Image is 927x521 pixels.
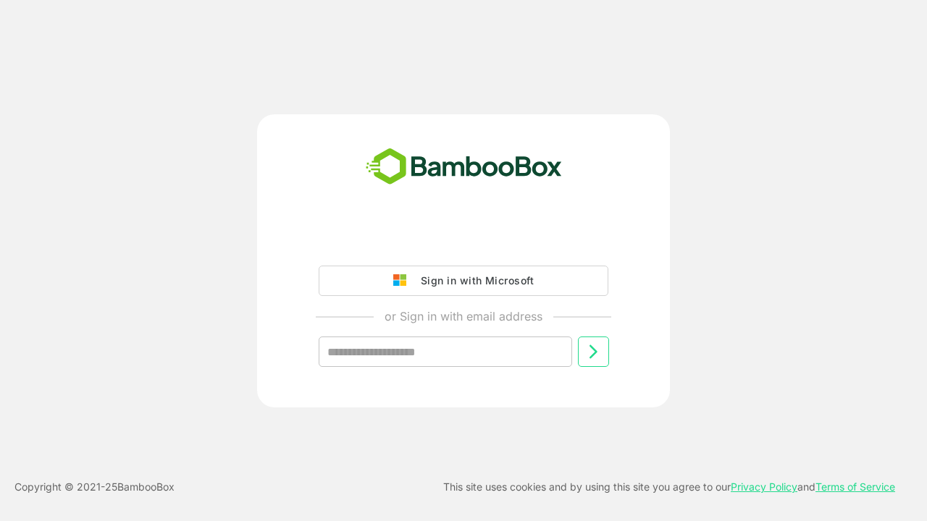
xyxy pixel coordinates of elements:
div: Sign in with Microsoft [414,271,534,290]
a: Privacy Policy [731,480,797,493]
p: Copyright © 2021- 25 BambooBox [14,478,175,496]
img: google [393,274,414,287]
p: or Sign in with email address [385,308,542,325]
img: bamboobox [358,143,570,191]
a: Terms of Service [815,480,895,493]
p: This site uses cookies and by using this site you agree to our and [443,478,895,496]
button: Sign in with Microsoft [319,266,608,296]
